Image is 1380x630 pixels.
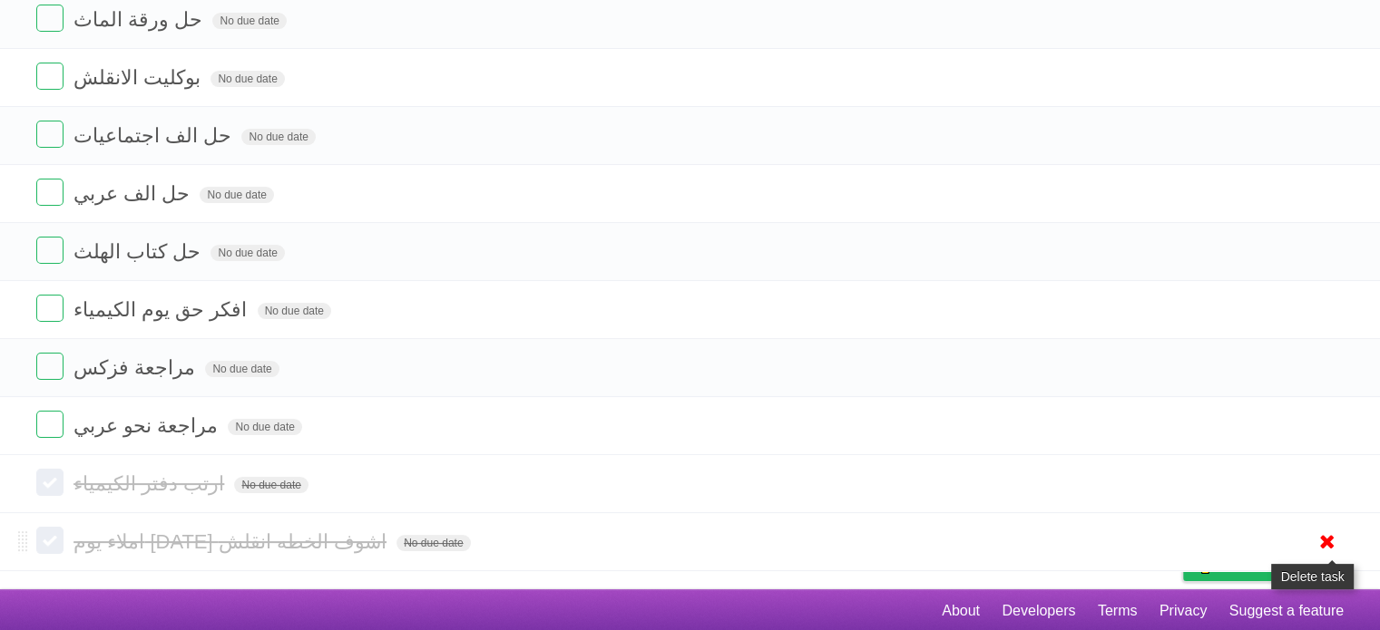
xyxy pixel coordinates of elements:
[1221,548,1335,580] span: Buy me a coffee
[73,124,236,147] span: حل الف اجتماعيات
[234,477,308,493] span: No due date
[73,298,251,321] span: افكر حق يوم الكيمياء
[36,469,64,496] label: Done
[1160,594,1207,628] a: Privacy
[36,237,64,264] label: Done
[36,353,64,380] label: Done
[205,361,279,377] span: No due date
[241,129,315,145] span: No due date
[36,121,64,148] label: Done
[228,419,301,435] span: No due date
[396,535,470,551] span: No due date
[73,66,205,89] span: بوكليت الانقلش
[73,414,222,437] span: مراجعة نحو عربي
[1229,594,1344,628] a: Suggest a feature
[73,530,391,553] span: املاء يوم [DATE] اشوف الخطه انقلش
[73,356,200,379] span: مراجعة فزكس
[1098,594,1138,628] a: Terms
[200,187,273,203] span: No due date
[1002,594,1075,628] a: Developers
[73,8,207,31] span: حل ورقة الماث
[73,240,205,263] span: حل كتاب الهلث
[73,182,194,205] span: حل الف عربي
[36,411,64,438] label: Done
[212,13,286,29] span: No due date
[258,303,331,319] span: No due date
[36,295,64,322] label: Done
[210,71,284,87] span: No due date
[36,179,64,206] label: Done
[36,5,64,32] label: Done
[36,63,64,90] label: Done
[73,472,229,495] span: ارتب دفتر الكيمياء
[210,245,284,261] span: No due date
[36,527,64,554] label: Done
[942,594,980,628] a: About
